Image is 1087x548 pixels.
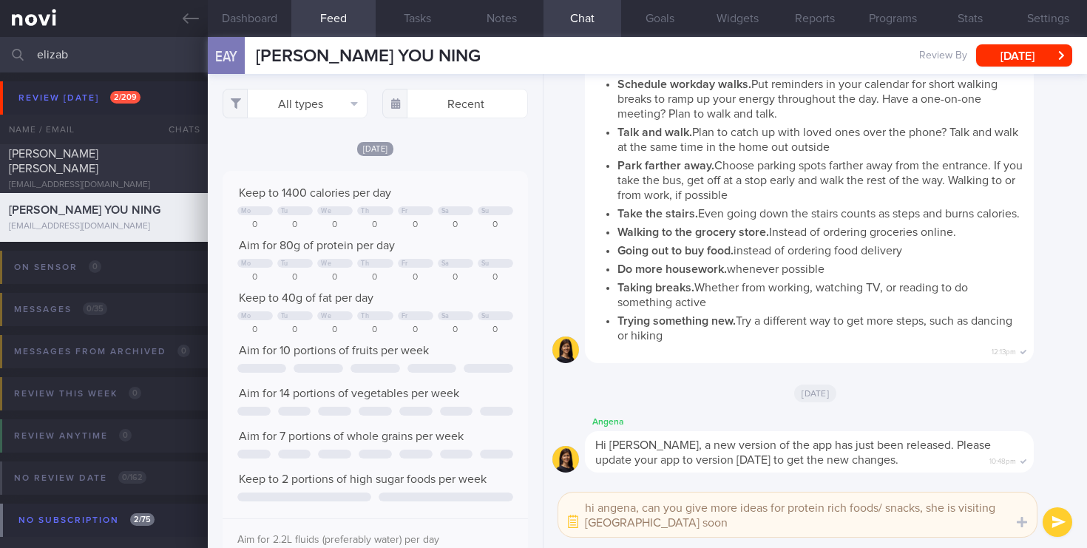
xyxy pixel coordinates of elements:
[481,207,490,215] div: Su
[130,513,155,526] span: 2 / 75
[357,325,393,336] div: 0
[239,473,487,485] span: Keep to 2 portions of high sugar foods per week
[15,88,144,108] div: Review [DATE]
[361,207,369,215] div: Th
[441,260,450,268] div: Sa
[402,312,408,320] div: Fr
[237,535,439,545] span: Aim for 2.2L fluids (preferably water) per day
[241,260,251,268] div: Mo
[617,226,769,238] strong: Walking to the grocery store.
[441,207,450,215] div: Sa
[617,282,694,294] strong: Taking breaks.
[989,453,1016,467] span: 10:48pm
[89,260,101,273] span: 0
[617,160,714,172] strong: Park farther away.
[239,187,391,199] span: Keep to 1400 calories per day
[277,272,313,283] div: 0
[617,78,751,90] strong: Schedule workday walks.
[204,28,248,85] div: EAY
[10,426,135,446] div: Review anytime
[357,272,393,283] div: 0
[10,342,194,362] div: Messages from Archived
[361,260,369,268] div: Th
[617,203,1023,221] li: Even going down the stairs counts as steps and burns calories.
[617,155,1023,203] li: Choose parking spots farther away from the entrance. If you take the bus, get off at a stop early...
[321,207,331,215] div: We
[617,277,1023,310] li: Whether from working, watching TV, or reading to do something active
[9,180,199,191] div: [EMAIL_ADDRESS][DOMAIN_NAME]
[617,263,727,275] strong: Do more housework.
[239,388,459,399] span: Aim for 14 portions of vegetables per week
[976,44,1072,67] button: [DATE]
[239,240,395,251] span: Aim for 80g of protein per day
[223,89,368,118] button: All types
[256,47,481,65] span: [PERSON_NAME] YOU NING
[317,220,353,231] div: 0
[9,204,160,216] span: [PERSON_NAME] YOU NING
[361,312,369,320] div: Th
[239,292,373,304] span: Keep to 40g of fat per day
[281,207,288,215] div: Tu
[438,220,473,231] div: 0
[9,148,98,175] span: [PERSON_NAME] [PERSON_NAME]
[617,208,698,220] strong: Take the stairs.
[595,439,991,466] span: Hi [PERSON_NAME], a new version of the app has just been released. Please update your app to vers...
[241,207,251,215] div: Mo
[237,325,273,336] div: 0
[438,272,473,283] div: 0
[617,221,1023,240] li: Instead of ordering groceries online.
[277,325,313,336] div: 0
[402,207,408,215] div: Fr
[617,310,1023,343] li: Try a different way to get more steps, such as dancing or hiking
[617,121,1023,155] li: Plan to catch up with loved ones over the phone? Talk and walk at the same time in the home out o...
[10,300,111,319] div: Messages
[617,315,736,327] strong: Trying something new.
[10,384,145,404] div: Review this week
[281,312,288,320] div: Tu
[15,510,158,530] div: No subscription
[9,221,199,232] div: [EMAIL_ADDRESS][DOMAIN_NAME]
[617,245,734,257] strong: Going out to buy food.
[398,325,433,336] div: 0
[237,220,273,231] div: 0
[478,325,513,336] div: 0
[10,468,150,488] div: No review date
[585,413,1078,431] div: Angena
[83,302,107,315] span: 0 / 35
[321,260,331,268] div: We
[129,387,141,399] span: 0
[794,385,836,402] span: [DATE]
[10,257,105,277] div: On sensor
[478,220,513,231] div: 0
[617,240,1023,258] li: instead of ordering food delivery
[617,126,692,138] strong: Talk and walk.
[402,260,408,268] div: Fr
[118,471,146,484] span: 0 / 162
[438,325,473,336] div: 0
[119,429,132,442] span: 0
[239,345,429,356] span: Aim for 10 portions of fruits per week
[317,325,353,336] div: 0
[481,312,490,320] div: Su
[110,91,140,104] span: 2 / 209
[478,272,513,283] div: 0
[357,142,394,156] span: [DATE]
[239,430,464,442] span: Aim for 7 portions of whole grains per week
[398,220,433,231] div: 0
[237,272,273,283] div: 0
[919,50,967,63] span: Review By
[481,260,490,268] div: Su
[241,312,251,320] div: Mo
[321,312,331,320] div: We
[441,312,450,320] div: Sa
[398,272,433,283] div: 0
[317,272,353,283] div: 0
[281,260,288,268] div: Tu
[992,343,1016,357] span: 12:13pm
[177,345,190,357] span: 0
[149,115,208,144] div: Chats
[277,220,313,231] div: 0
[617,73,1023,121] li: Put reminders in your calendar for short walking breaks to ramp up your energy throughout the day...
[617,258,1023,277] li: whenever possible
[357,220,393,231] div: 0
